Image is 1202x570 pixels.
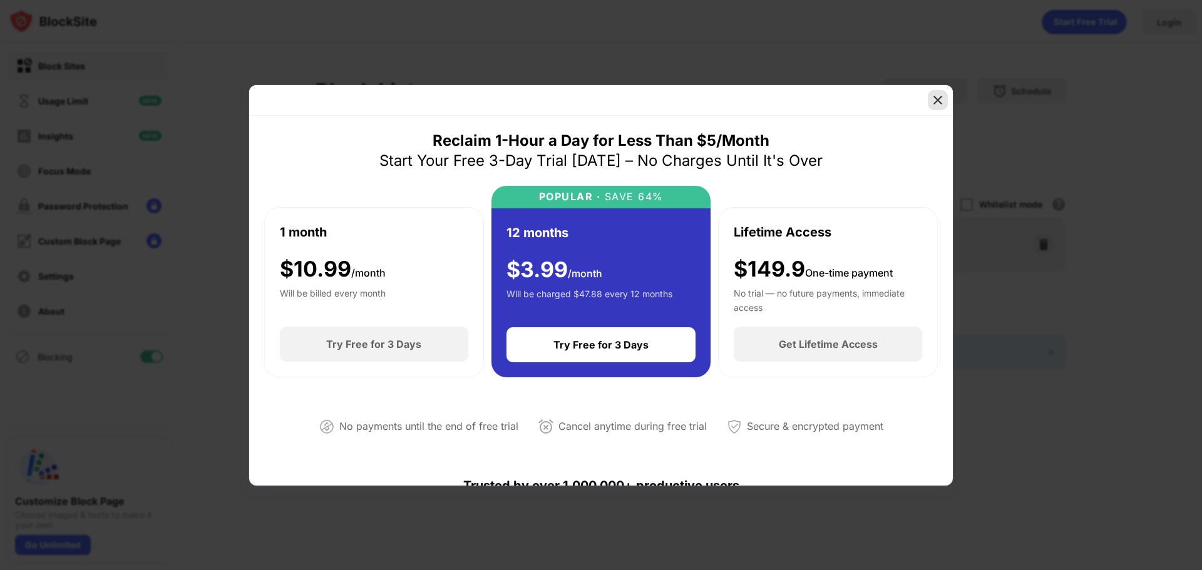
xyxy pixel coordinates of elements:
[600,191,664,203] div: SAVE 64%
[280,287,386,312] div: Will be billed every month
[568,267,602,280] span: /month
[734,287,922,312] div: No trial — no future payments, immediate access
[326,338,421,350] div: Try Free for 3 Days
[506,287,672,312] div: Will be charged $47.88 every 12 months
[747,417,883,435] div: Secure & encrypted payment
[734,223,831,242] div: Lifetime Access
[538,419,553,434] img: cancel-anytime
[319,419,334,434] img: not-paying
[339,417,518,435] div: No payments until the end of free trial
[506,223,568,242] div: 12 months
[280,257,386,282] div: $ 10.99
[558,417,707,435] div: Cancel anytime during free trial
[553,338,649,351] div: Try Free for 3 Days
[280,223,327,242] div: 1 month
[506,257,602,283] div: $ 3.99
[734,257,893,282] div: $149.9
[779,338,878,350] div: Get Lifetime Access
[379,151,823,171] div: Start Your Free 3-Day Trial [DATE] – No Charges Until It's Over
[805,267,893,279] span: One-time payment
[539,191,601,203] div: POPULAR ·
[351,267,386,279] span: /month
[264,455,938,516] div: Trusted by over 1,000,000+ productive users
[727,419,742,434] img: secured-payment
[433,131,769,151] div: Reclaim 1-Hour a Day for Less Than $5/Month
